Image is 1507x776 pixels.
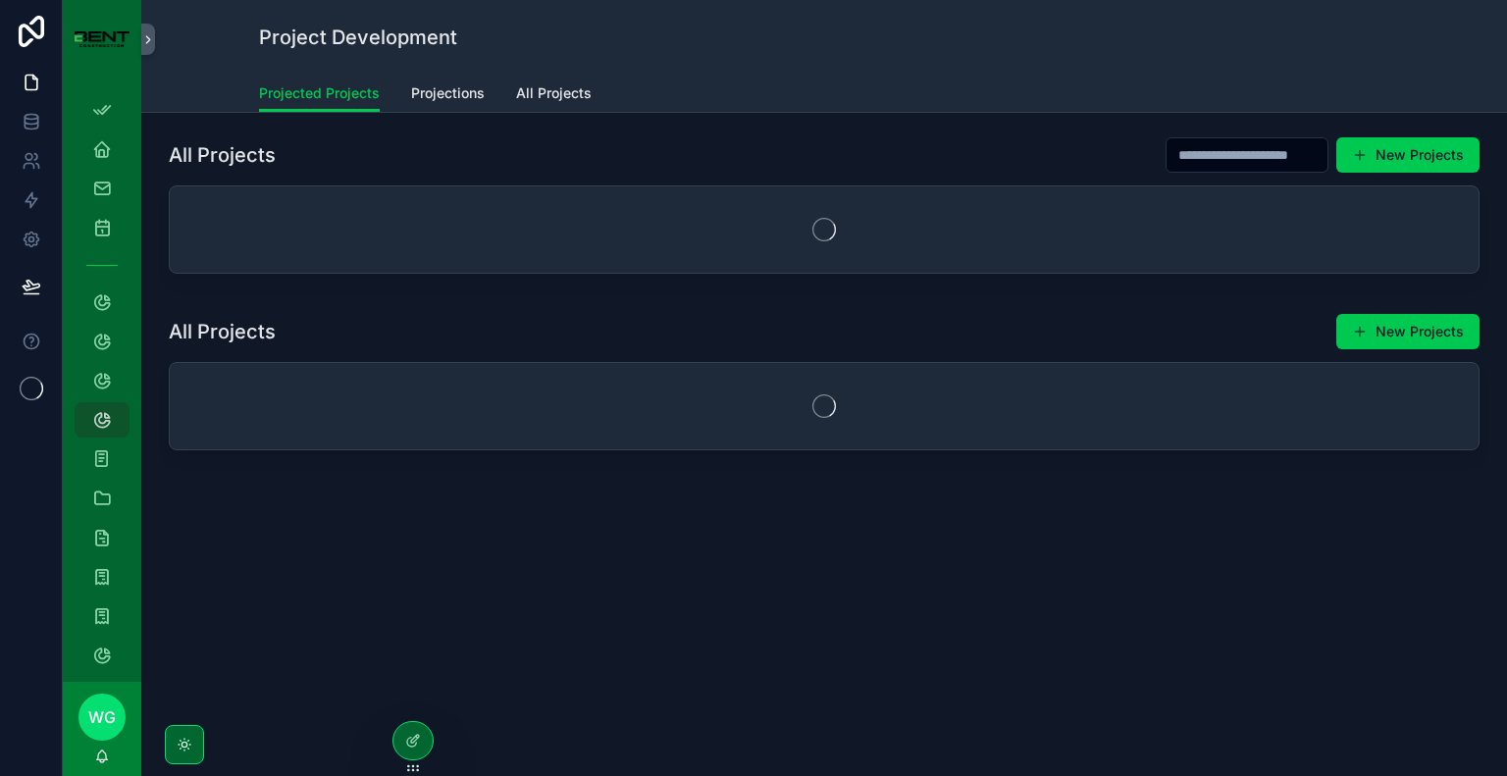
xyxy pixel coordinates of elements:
[169,318,276,345] h1: All Projects
[88,705,116,729] span: WG
[169,141,276,169] h1: All Projects
[516,83,592,103] span: All Projects
[1336,137,1480,173] button: New Projects
[411,83,485,103] span: Projections
[259,24,457,51] h1: Project Development
[259,76,380,113] a: Projected Projects
[259,83,380,103] span: Projected Projects
[411,76,485,115] a: Projections
[1336,314,1480,349] button: New Projects
[516,76,592,115] a: All Projects
[75,31,130,48] img: App logo
[63,78,141,682] div: scrollable content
